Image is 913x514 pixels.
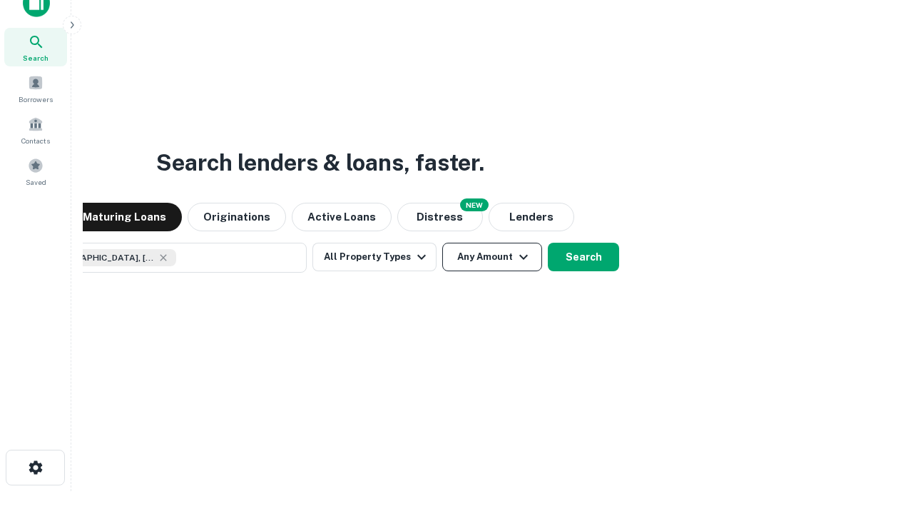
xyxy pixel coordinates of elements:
button: Active Loans [292,203,392,231]
button: Originations [188,203,286,231]
span: [GEOGRAPHIC_DATA], [GEOGRAPHIC_DATA], [GEOGRAPHIC_DATA] [48,251,155,264]
button: Search [548,243,619,271]
a: Borrowers [4,69,67,108]
div: NEW [460,198,489,211]
button: Any Amount [442,243,542,271]
a: Saved [4,152,67,191]
span: Contacts [21,135,50,146]
button: Lenders [489,203,574,231]
iframe: Chat Widget [842,400,913,468]
h3: Search lenders & loans, faster. [156,146,484,180]
span: Search [23,52,49,64]
button: [GEOGRAPHIC_DATA], [GEOGRAPHIC_DATA], [GEOGRAPHIC_DATA] [21,243,307,273]
button: Maturing Loans [67,203,182,231]
button: All Property Types [312,243,437,271]
span: Borrowers [19,94,53,105]
a: Contacts [4,111,67,149]
span: Saved [26,176,46,188]
button: Search distressed loans with lien and other non-mortgage details. [397,203,483,231]
a: Search [4,28,67,66]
